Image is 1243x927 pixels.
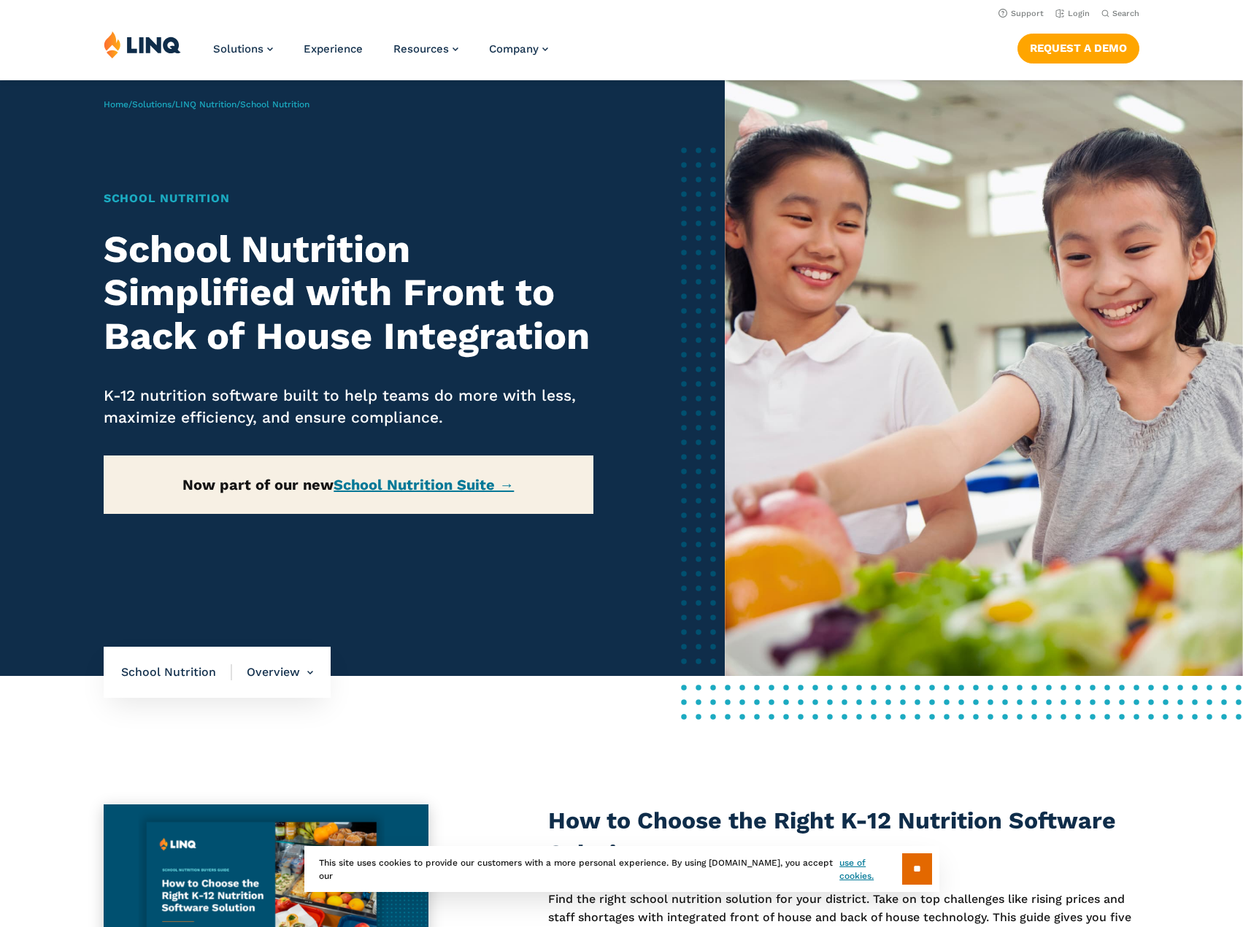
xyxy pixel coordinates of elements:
[725,80,1243,676] img: School Nutrition Banner
[213,42,273,55] a: Solutions
[213,42,263,55] span: Solutions
[1112,9,1139,18] span: Search
[393,42,458,55] a: Resources
[104,385,593,428] p: K-12 nutrition software built to help teams do more with less, maximize efficiency, and ensure co...
[1017,34,1139,63] a: Request a Demo
[489,42,539,55] span: Company
[304,846,939,892] div: This site uses cookies to provide our customers with a more personal experience. By using [DOMAIN...
[1101,8,1139,19] button: Open Search Bar
[334,476,514,493] a: School Nutrition Suite →
[240,99,309,109] span: School Nutrition
[548,804,1139,871] h3: How to Choose the Right K-12 Nutrition Software Solution
[393,42,449,55] span: Resources
[998,9,1044,18] a: Support
[104,99,309,109] span: / / /
[213,31,548,79] nav: Primary Navigation
[104,190,593,207] h1: School Nutrition
[121,664,232,680] span: School Nutrition
[182,476,514,493] strong: Now part of our new
[104,99,128,109] a: Home
[132,99,172,109] a: Solutions
[489,42,548,55] a: Company
[232,647,313,698] li: Overview
[304,42,363,55] a: Experience
[1055,9,1090,18] a: Login
[104,228,593,358] h2: School Nutrition Simplified with Front to Back of House Integration
[839,856,901,882] a: use of cookies.
[1017,31,1139,63] nav: Button Navigation
[104,31,181,58] img: LINQ | K‑12 Software
[175,99,236,109] a: LINQ Nutrition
